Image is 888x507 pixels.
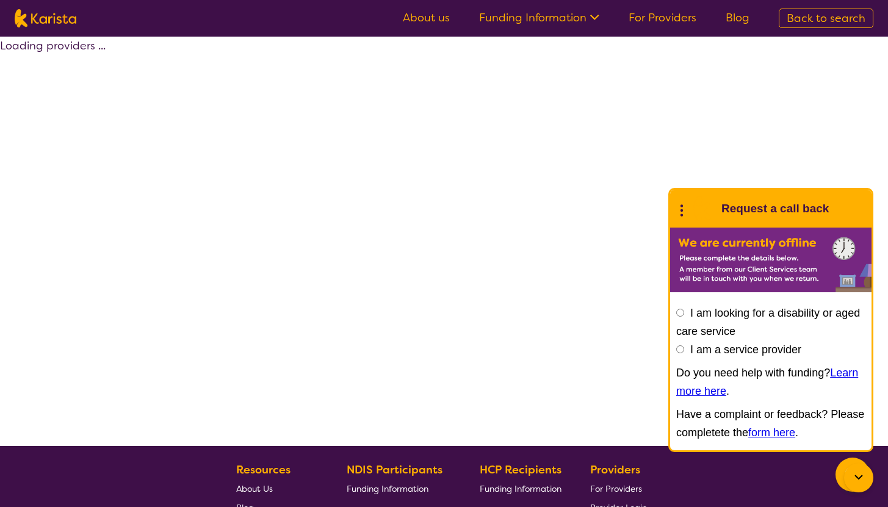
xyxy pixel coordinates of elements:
[670,228,872,292] img: Karista offline chat form to request call back
[590,479,647,498] a: For Providers
[779,9,873,28] a: Back to search
[347,479,452,498] a: Funding Information
[347,462,442,477] b: NDIS Participants
[403,10,450,25] a: About us
[726,10,749,25] a: Blog
[590,462,640,477] b: Providers
[676,307,860,337] label: I am looking for a disability or aged care service
[787,11,865,26] span: Back to search
[629,10,696,25] a: For Providers
[15,9,76,27] img: Karista logo
[676,364,865,400] p: Do you need help with funding? .
[480,479,561,498] a: Funding Information
[480,483,561,494] span: Funding Information
[676,405,865,442] p: Have a complaint or feedback? Please completete the .
[590,483,642,494] span: For Providers
[690,343,801,356] label: I am a service provider
[236,462,291,477] b: Resources
[748,426,795,439] a: form here
[479,10,599,25] a: Funding Information
[480,462,561,477] b: HCP Recipients
[721,200,829,218] h1: Request a call back
[236,479,318,498] a: About Us
[690,196,714,221] img: Karista
[347,483,428,494] span: Funding Information
[836,458,870,492] button: Channel Menu
[236,483,273,494] span: About Us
